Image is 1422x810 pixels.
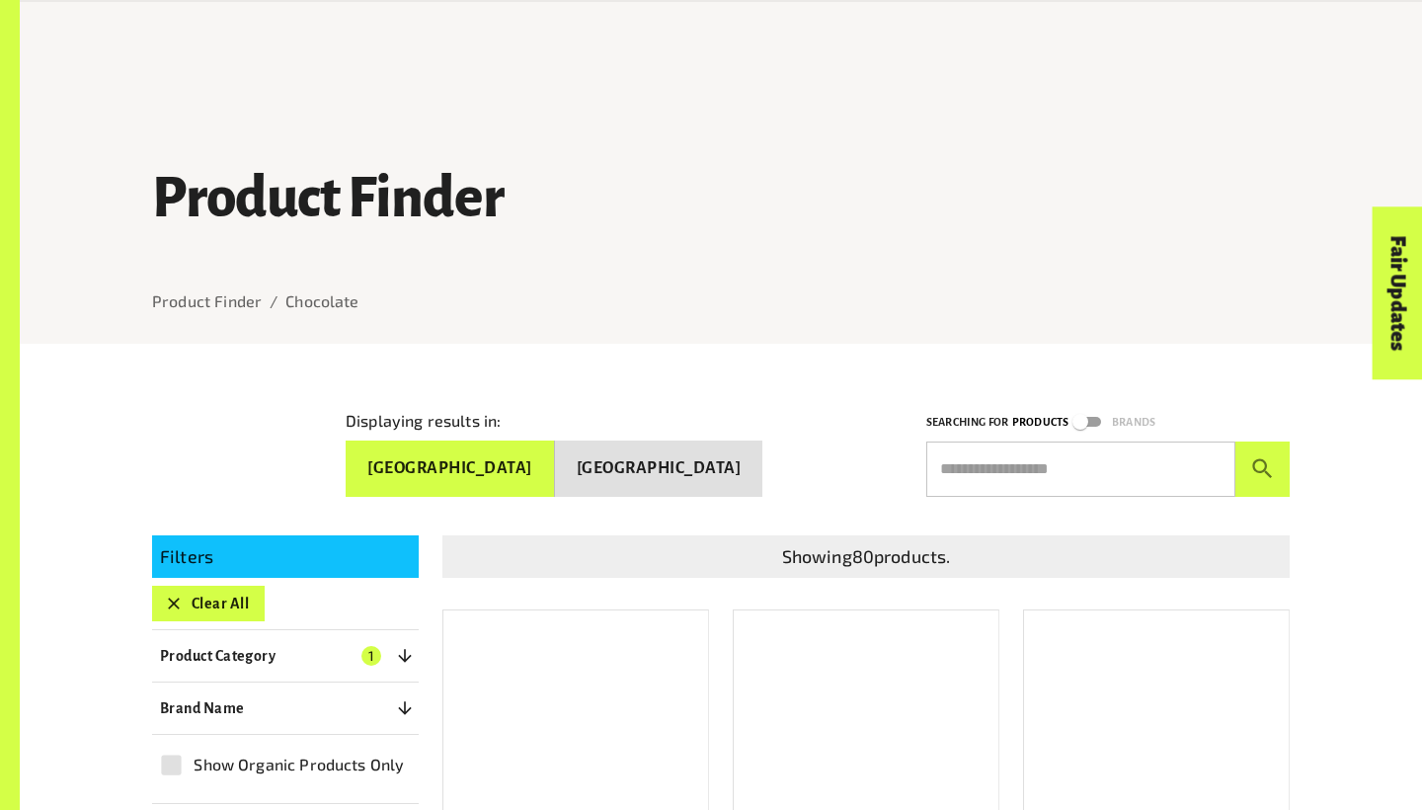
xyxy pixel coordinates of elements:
[346,441,555,497] button: [GEOGRAPHIC_DATA]
[152,638,419,674] button: Product Category
[926,413,1008,432] p: Searching for
[152,586,265,621] button: Clear All
[270,289,277,313] li: /
[450,543,1282,570] p: Showing 80 products.
[346,409,501,433] p: Displaying results in:
[160,644,276,668] p: Product Category
[160,696,245,720] p: Brand Name
[152,289,1290,313] nav: breadcrumb
[194,753,404,776] span: Show Organic Products Only
[152,690,419,726] button: Brand Name
[1112,413,1155,432] p: Brands
[285,291,358,310] a: Chocolate
[555,441,763,497] button: [GEOGRAPHIC_DATA]
[361,646,381,666] span: 1
[160,543,411,570] p: Filters
[152,291,262,310] a: Product Finder
[1012,413,1068,432] p: Products
[152,168,1290,229] h1: Product Finder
